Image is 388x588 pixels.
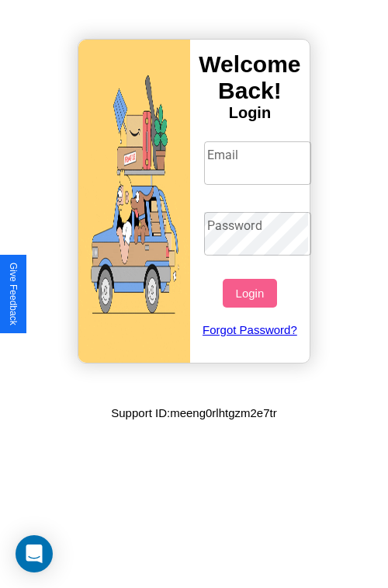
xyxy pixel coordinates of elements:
[111,402,276,423] p: Support ID: meeng0rlhtgzm2e7tr
[196,308,304,352] a: Forgot Password?
[223,279,276,308] button: Login
[190,104,310,122] h4: Login
[78,40,190,363] img: gif
[16,535,53,572] div: Open Intercom Messenger
[8,263,19,325] div: Give Feedback
[190,51,310,104] h3: Welcome Back!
